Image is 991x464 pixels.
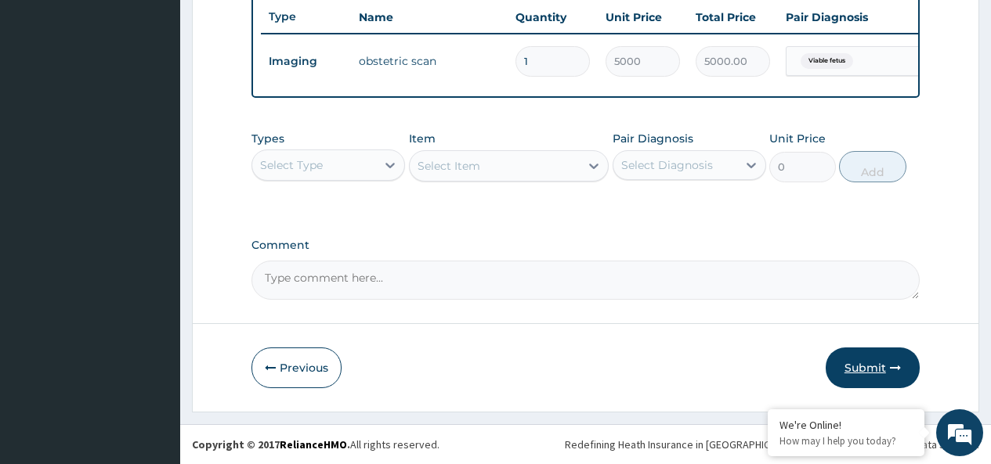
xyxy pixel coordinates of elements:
button: Previous [251,347,342,388]
label: Types [251,132,284,146]
footer: All rights reserved. [180,424,991,464]
label: Unit Price [769,131,826,146]
label: Comment [251,239,920,252]
div: Select Type [260,157,323,173]
th: Total Price [688,2,778,33]
div: Minimize live chat window [257,8,295,45]
span: We're online! [91,135,216,293]
button: Add [839,151,906,182]
span: Viable fetus [801,53,853,69]
td: Imaging [261,47,351,76]
div: We're Online! [779,418,913,432]
label: Pair Diagnosis [613,131,693,146]
th: Pair Diagnosis [778,2,950,33]
button: Submit [826,347,920,388]
th: Type [261,2,351,31]
p: How may I help you today? [779,434,913,448]
th: Unit Price [598,2,688,33]
a: RelianceHMO [280,437,347,451]
div: Chat with us now [81,88,263,108]
img: d_794563401_company_1708531726252_794563401 [29,78,63,117]
div: Redefining Heath Insurance in [GEOGRAPHIC_DATA] using Telemedicine and Data Science! [565,437,979,452]
th: Quantity [508,2,598,33]
td: obstetric scan [351,45,508,77]
label: Item [409,131,436,146]
div: Select Diagnosis [621,157,713,173]
textarea: Type your message and hit 'Enter' [8,303,298,358]
th: Name [351,2,508,33]
strong: Copyright © 2017 . [192,437,350,451]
